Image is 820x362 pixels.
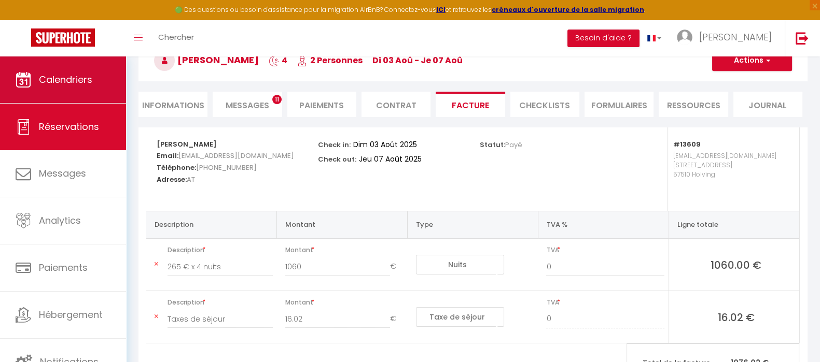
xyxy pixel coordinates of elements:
p: Check out: [318,152,356,164]
span: € [390,257,404,276]
span: 4 [269,54,287,66]
strong: #13609 [673,139,701,149]
span: Chercher [158,32,194,42]
span: € [390,310,404,328]
span: Montant [285,243,404,257]
li: Ressources [659,92,728,117]
th: Montant [277,211,408,238]
span: [EMAIL_ADDRESS][DOMAIN_NAME] [178,148,294,163]
span: Messages [39,167,86,180]
th: Description [146,211,277,238]
img: Super Booking [31,28,95,47]
th: Type [408,211,538,238]
a: ... [PERSON_NAME] [669,20,785,56]
p: Check in: [318,138,351,150]
span: 1060.00 € [677,257,795,272]
p: Statut: [480,138,522,150]
span: Description [168,243,273,257]
li: Journal [733,92,802,117]
span: 11 [272,95,282,104]
span: Calendriers [39,73,92,86]
span: Paiements [39,261,88,274]
span: TVA [546,243,664,257]
button: Actions [712,50,792,71]
span: Analytics [39,214,81,227]
button: Besoin d'aide ? [567,30,640,47]
span: 2 Personnes [297,54,363,66]
strong: Adresse: [157,175,187,184]
li: Informations [138,92,207,117]
a: Chercher [150,20,202,56]
span: 16.02 € [677,310,795,324]
span: di 03 Aoû - je 07 Aoû [372,54,463,66]
strong: Téléphone: [157,163,196,172]
li: Contrat [362,92,430,117]
p: [EMAIL_ADDRESS][DOMAIN_NAME] [STREET_ADDRESS] 57510 Holving [673,149,789,200]
li: Paiements [287,92,356,117]
strong: [PERSON_NAME] [157,139,217,149]
span: Payé [505,140,522,150]
img: logout [796,32,809,45]
li: Facture [436,92,505,117]
li: CHECKLISTS [510,92,579,117]
span: [PERSON_NAME] [699,31,772,44]
li: FORMULAIRES [585,92,654,117]
span: Description [168,295,273,310]
span: Hébergement [39,308,103,321]
span: [PHONE_NUMBER] [196,160,257,175]
span: [PERSON_NAME] [154,53,259,66]
a: ICI [436,5,446,14]
strong: Email: [157,151,178,161]
button: Ouvrir le widget de chat LiveChat [8,4,39,35]
span: AT [187,172,195,187]
th: Ligne totale [669,211,799,238]
img: ... [677,30,692,45]
th: TVA % [538,211,669,238]
span: TVA [546,295,664,310]
span: Réservations [39,120,99,133]
span: Montant [285,295,404,310]
span: Messages [226,99,269,111]
a: créneaux d'ouverture de la salle migration [492,5,644,14]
